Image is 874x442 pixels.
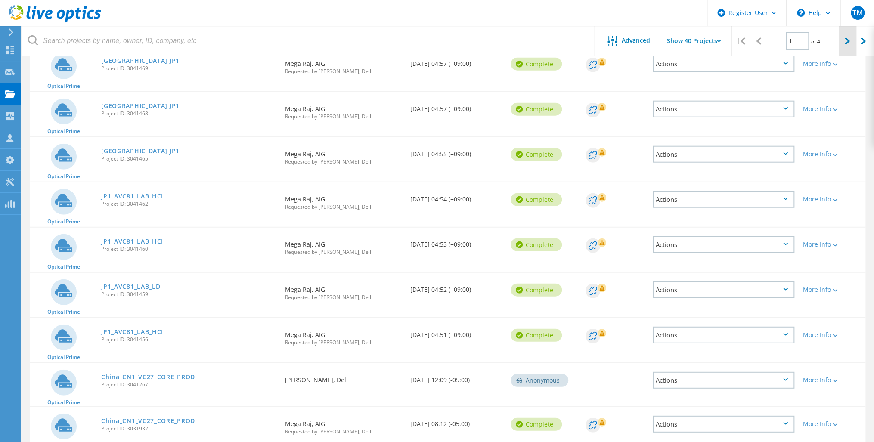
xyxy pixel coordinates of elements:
[511,374,568,387] div: Anonymous
[22,26,595,56] input: Search projects by name, owner, ID, company, etc
[406,318,506,346] div: [DATE] 04:51 (+09:00)
[653,281,794,298] div: Actions
[622,37,650,43] span: Advanced
[47,264,80,269] span: Optical Prime
[101,103,180,109] a: [GEOGRAPHIC_DATA] JP1
[101,193,163,199] a: JP1_AVC81_LAB_HCI
[406,273,506,301] div: [DATE] 04:52 (+09:00)
[101,292,276,297] span: Project ID: 3041459
[852,9,862,16] span: TM
[281,273,406,309] div: Mega Raj, AIG
[406,182,506,211] div: [DATE] 04:54 (+09:00)
[803,106,861,112] div: More Info
[797,9,805,17] svg: \n
[285,429,402,434] span: Requested by [PERSON_NAME], Dell
[653,56,794,72] div: Actions
[406,137,506,166] div: [DATE] 04:55 (+09:00)
[101,337,276,342] span: Project ID: 3041456
[281,228,406,263] div: Mega Raj, AIG
[101,111,276,116] span: Project ID: 3041468
[803,151,861,157] div: More Info
[653,191,794,208] div: Actions
[47,83,80,89] span: Optical Prime
[811,38,820,45] span: of 4
[101,374,195,380] a: China_CN1_VC27_CORE_PROD
[281,363,406,392] div: [PERSON_NAME], Dell
[281,318,406,354] div: Mega Raj, AIG
[406,407,506,436] div: [DATE] 08:12 (-05:00)
[101,156,276,161] span: Project ID: 3041465
[101,329,163,335] a: JP1_AVC81_LAB_HCI
[9,18,101,24] a: Live Optics Dashboard
[285,69,402,74] span: Requested by [PERSON_NAME], Dell
[406,363,506,392] div: [DATE] 12:09 (-05:00)
[653,372,794,389] div: Actions
[406,47,506,75] div: [DATE] 04:57 (+09:00)
[803,332,861,338] div: More Info
[281,47,406,83] div: Mega Raj, AIG
[803,377,861,383] div: More Info
[511,58,562,71] div: Complete
[285,114,402,119] span: Requested by [PERSON_NAME], Dell
[101,382,276,387] span: Project ID: 3041267
[732,26,750,56] div: |
[511,103,562,116] div: Complete
[47,309,80,315] span: Optical Prime
[101,426,276,431] span: Project ID: 3031932
[285,340,402,345] span: Requested by [PERSON_NAME], Dell
[511,238,562,251] div: Complete
[856,26,874,56] div: |
[803,61,861,67] div: More Info
[101,247,276,252] span: Project ID: 3041460
[101,201,276,207] span: Project ID: 3041462
[511,329,562,342] div: Complete
[406,228,506,256] div: [DATE] 04:53 (+09:00)
[47,355,80,360] span: Optical Prime
[653,327,794,343] div: Actions
[285,250,402,255] span: Requested by [PERSON_NAME], Dell
[511,148,562,161] div: Complete
[285,204,402,210] span: Requested by [PERSON_NAME], Dell
[47,400,80,405] span: Optical Prime
[653,416,794,433] div: Actions
[653,146,794,163] div: Actions
[101,58,180,64] a: [GEOGRAPHIC_DATA] JP1
[281,182,406,218] div: Mega Raj, AIG
[511,418,562,431] div: Complete
[101,238,163,244] a: JP1_AVC81_LAB_HCI
[101,418,195,424] a: China_CN1_VC27_CORE_PROD
[101,284,160,290] a: JP1_AVC81_LAB_LD
[406,92,506,121] div: [DATE] 04:57 (+09:00)
[101,148,180,154] a: [GEOGRAPHIC_DATA] JP1
[101,66,276,71] span: Project ID: 3041469
[653,101,794,117] div: Actions
[47,219,80,224] span: Optical Prime
[803,421,861,427] div: More Info
[803,241,861,247] div: More Info
[511,284,562,297] div: Complete
[47,174,80,179] span: Optical Prime
[803,196,861,202] div: More Info
[803,287,861,293] div: More Info
[511,193,562,206] div: Complete
[281,92,406,128] div: Mega Raj, AIG
[285,159,402,164] span: Requested by [PERSON_NAME], Dell
[281,137,406,173] div: Mega Raj, AIG
[285,295,402,300] span: Requested by [PERSON_NAME], Dell
[653,236,794,253] div: Actions
[47,129,80,134] span: Optical Prime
